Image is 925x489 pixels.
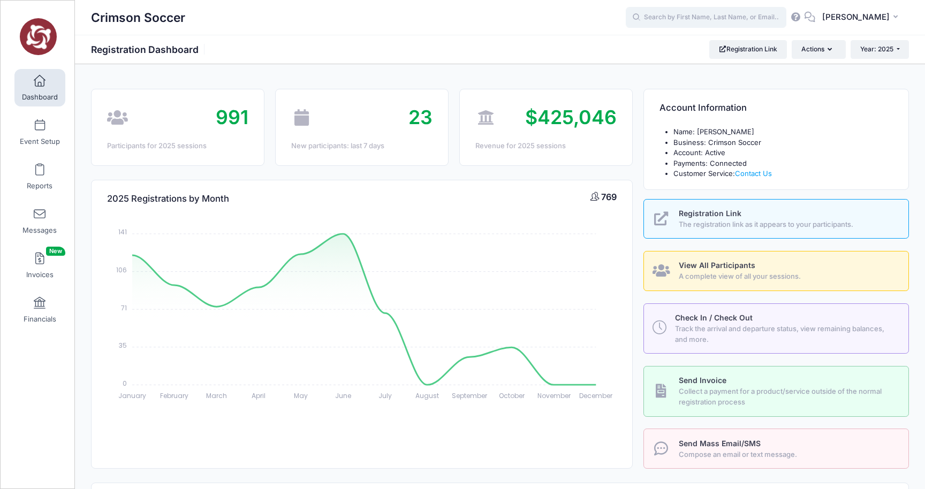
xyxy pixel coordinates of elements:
tspan: June [335,391,351,400]
span: Check In / Check Out [675,313,753,322]
tspan: November [537,391,571,400]
tspan: 106 [116,265,127,274]
tspan: October [499,391,525,400]
button: Year: 2025 [851,40,909,58]
li: Payments: Connected [673,158,893,169]
li: Business: Crimson Soccer [673,137,893,148]
span: Send Invoice [679,376,726,385]
a: Send Mass Email/SMS Compose an email or text message. [643,429,909,469]
span: Dashboard [22,93,58,102]
a: Registration Link The registration link as it appears to your participants. [643,199,909,239]
span: Compose an email or text message. [679,449,897,460]
span: Invoices [26,270,54,279]
div: Revenue for 2025 sessions [475,141,617,151]
a: Reports [14,158,65,195]
a: InvoicesNew [14,247,65,284]
span: Collect a payment for a product/service outside of the normal registration process [679,386,897,407]
a: Contact Us [735,169,772,178]
span: Event Setup [20,137,60,146]
span: 769 [601,192,617,202]
li: Name: [PERSON_NAME] [673,127,893,137]
a: View All Participants A complete view of all your sessions. [643,251,909,291]
a: Event Setup [14,113,65,151]
h1: Crimson Soccer [91,5,185,30]
span: 23 [408,105,433,129]
tspan: 141 [118,227,127,236]
span: Send Mass Email/SMS [679,439,761,448]
li: Customer Service: [673,169,893,179]
img: Crimson Soccer [18,17,58,57]
h1: Registration Dashboard [91,44,208,55]
tspan: March [206,391,227,400]
tspan: January [118,391,146,400]
span: Financials [24,315,56,324]
div: Participants for 2025 sessions [107,141,248,151]
a: Send Invoice Collect a payment for a product/service outside of the normal registration process [643,366,909,416]
tspan: December [580,391,613,400]
div: New participants: last 7 days [291,141,433,151]
a: Financials [14,291,65,328]
span: The registration link as it appears to your participants. [679,219,897,230]
span: Track the arrival and departure status, view remaining balances, and more. [675,324,896,345]
button: [PERSON_NAME] [815,5,909,30]
tspan: 35 [119,341,127,350]
span: [PERSON_NAME] [822,11,890,23]
tspan: April [252,391,266,400]
tspan: July [378,391,392,400]
span: 991 [216,105,248,129]
a: Check In / Check Out Track the arrival and departure status, view remaining balances, and more. [643,303,909,354]
a: Crimson Soccer [1,11,75,62]
li: Account: Active [673,148,893,158]
span: Reports [27,181,52,190]
span: View All Participants [679,261,755,270]
span: Messages [22,226,57,235]
tspan: May [294,391,308,400]
button: Actions [792,40,845,58]
a: Registration Link [709,40,787,58]
tspan: February [161,391,189,400]
span: Registration Link [679,209,741,218]
tspan: 0 [123,378,127,387]
span: Year: 2025 [860,45,893,53]
h4: 2025 Registrations by Month [107,184,229,214]
tspan: August [416,391,439,400]
h4: Account Information [659,93,747,124]
tspan: 71 [121,303,127,312]
a: Messages [14,202,65,240]
a: Dashboard [14,69,65,106]
span: A complete view of all your sessions. [679,271,897,282]
span: New [46,247,65,256]
span: $425,046 [525,105,617,129]
tspan: September [452,391,488,400]
input: Search by First Name, Last Name, or Email... [626,7,786,28]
